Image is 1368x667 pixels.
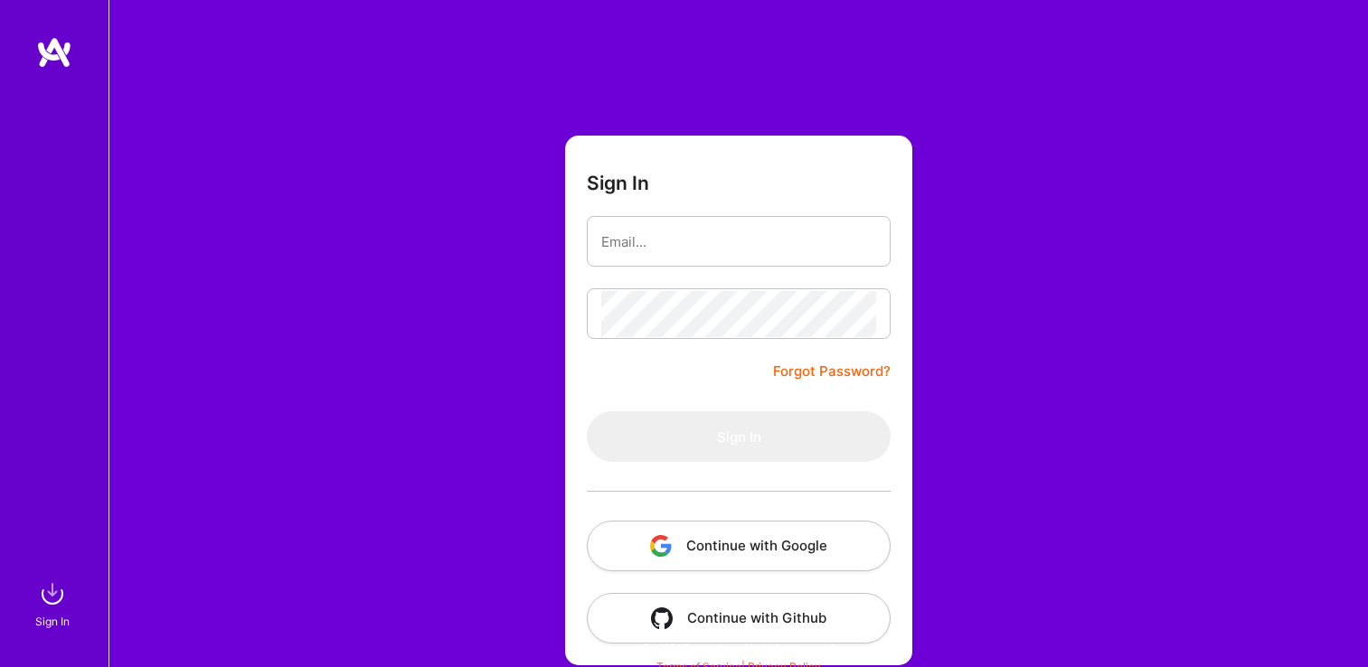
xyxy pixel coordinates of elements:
a: sign inSign In [38,576,71,631]
img: icon [651,607,673,629]
img: logo [36,36,72,69]
div: Sign In [35,612,70,631]
button: Continue with Google [587,521,891,571]
img: sign in [34,576,71,612]
input: Email... [601,219,876,265]
h3: Sign In [587,172,649,194]
img: icon [650,535,672,557]
a: Forgot Password? [773,361,891,382]
button: Continue with Github [587,593,891,644]
button: Sign In [587,411,891,462]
